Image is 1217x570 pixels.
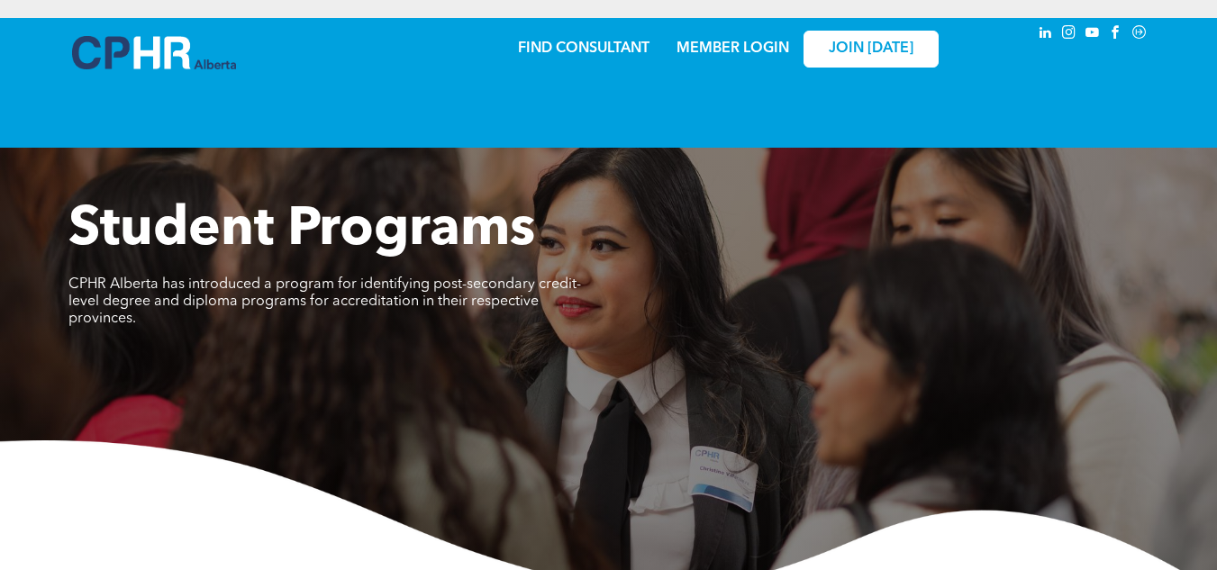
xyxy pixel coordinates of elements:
img: A blue and white logo for cp alberta [72,36,236,69]
a: Social network [1130,23,1149,47]
a: MEMBER LOGIN [677,41,789,56]
a: youtube [1083,23,1103,47]
a: facebook [1106,23,1126,47]
span: JOIN [DATE] [829,41,913,58]
a: JOIN [DATE] [804,31,939,68]
span: CPHR Alberta has introduced a program for identifying post-secondary credit-level degree and dipl... [68,277,581,326]
span: Student Programs [68,204,535,258]
a: linkedin [1036,23,1056,47]
a: instagram [1059,23,1079,47]
a: FIND CONSULTANT [518,41,649,56]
